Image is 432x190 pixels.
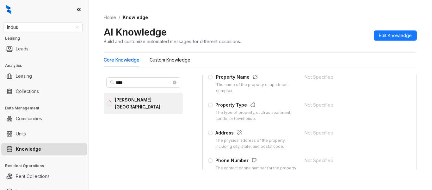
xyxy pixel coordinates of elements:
li: Collections [1,85,87,98]
button: Edit Knowledge [374,30,417,41]
a: Leads [16,43,28,55]
h3: Leasing [5,36,88,41]
div: Build and customize automated messages for different occasions. [104,38,241,45]
li: Rent Collections [1,170,87,183]
div: The physical address of the property, including city, state, and postal code. [215,138,297,150]
a: Leasing [16,70,32,82]
div: Property Name [216,74,297,82]
a: Units [16,128,26,140]
a: Collections [16,85,39,98]
a: Knowledge [16,143,41,155]
div: Property Type [215,102,297,110]
h3: Resident Operations [5,163,88,169]
a: Communities [16,112,42,125]
li: / [119,14,120,21]
h2: AI Knowledge [104,26,167,38]
h3: Analytics [5,63,88,69]
span: Knowledge [123,15,148,20]
div: Not Specified [305,157,394,164]
div: Address [215,129,297,138]
div: The type of property, such as apartment, condo, or townhouse. [215,110,297,122]
span: Edit Knowledge [379,32,412,39]
span: Indus [7,23,79,32]
div: Core Knowledge [104,56,139,63]
li: Communities [1,112,87,125]
div: [PERSON_NAME][GEOGRAPHIC_DATA] [115,96,180,110]
div: Not Specified [305,102,394,108]
img: logo [6,5,11,14]
div: Not Specified [305,129,394,136]
span: close-circle [173,81,176,84]
h3: Data Management [5,105,88,111]
li: Units [1,128,87,140]
span: search [110,80,114,85]
div: The name of the property or apartment complex. [216,82,297,94]
div: Not Specified [305,74,394,81]
a: Home [102,14,117,21]
a: Rent Collections [16,170,50,183]
li: Leads [1,43,87,55]
div: Custom Knowledge [150,56,190,63]
div: The contact phone number for the property or leasing office. [215,165,297,177]
li: Leasing [1,70,87,82]
li: Knowledge [1,143,87,155]
div: Phone Number [215,157,297,165]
